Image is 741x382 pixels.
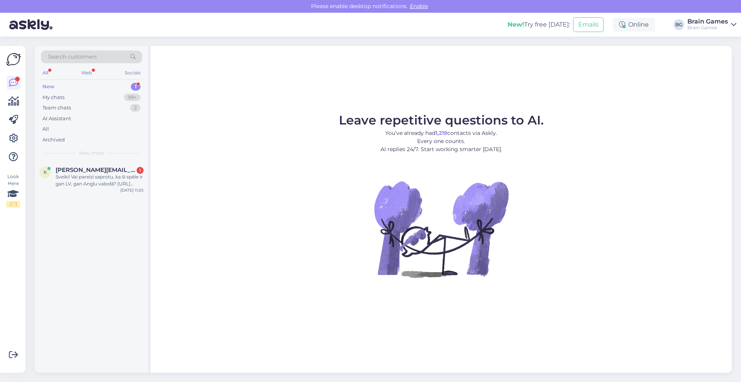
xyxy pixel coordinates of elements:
div: Try free [DATE]: [508,20,570,29]
div: Brain Games [687,25,728,31]
span: Leave repetitive questions to AI. [339,113,544,128]
span: New chats [79,150,104,157]
div: New [42,83,54,91]
a: Brain GamesBrain Games [687,19,736,31]
div: Look Here [6,173,20,208]
div: 1 [137,167,144,174]
span: Enable [408,3,430,10]
div: 99+ [124,94,140,101]
div: Brain Games [687,19,728,25]
div: Online [613,18,655,32]
span: Search customers [48,53,97,61]
div: Web [80,68,93,78]
button: Emails [573,17,604,32]
p: You’ve already had contacts via Askly. Every one counts. AI replies 24/7. Start working smarter [... [339,129,544,153]
div: Team chats [42,104,71,112]
div: All [42,125,49,133]
div: [DATE] 11:05 [120,187,144,193]
div: My chats [42,94,64,101]
b: 1,219 [435,130,447,136]
b: New! [508,21,524,28]
div: 2 / 3 [6,201,20,208]
div: Sveiki! Vai pareizi saprotu, ka šī spēle ir gan LV, gan Angļu valodā? [URL][DOMAIN_NAME] [56,173,144,187]
img: No Chat active [372,160,511,298]
div: BG [673,19,684,30]
div: Socials [123,68,142,78]
span: k [44,169,47,175]
img: Askly Logo [6,52,21,67]
div: 2 [130,104,140,112]
div: AI Assistant [42,115,71,123]
div: All [41,68,50,78]
div: 1 [131,83,140,91]
span: kristine.kelle@ingain.com [56,167,136,173]
div: Archived [42,136,65,144]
